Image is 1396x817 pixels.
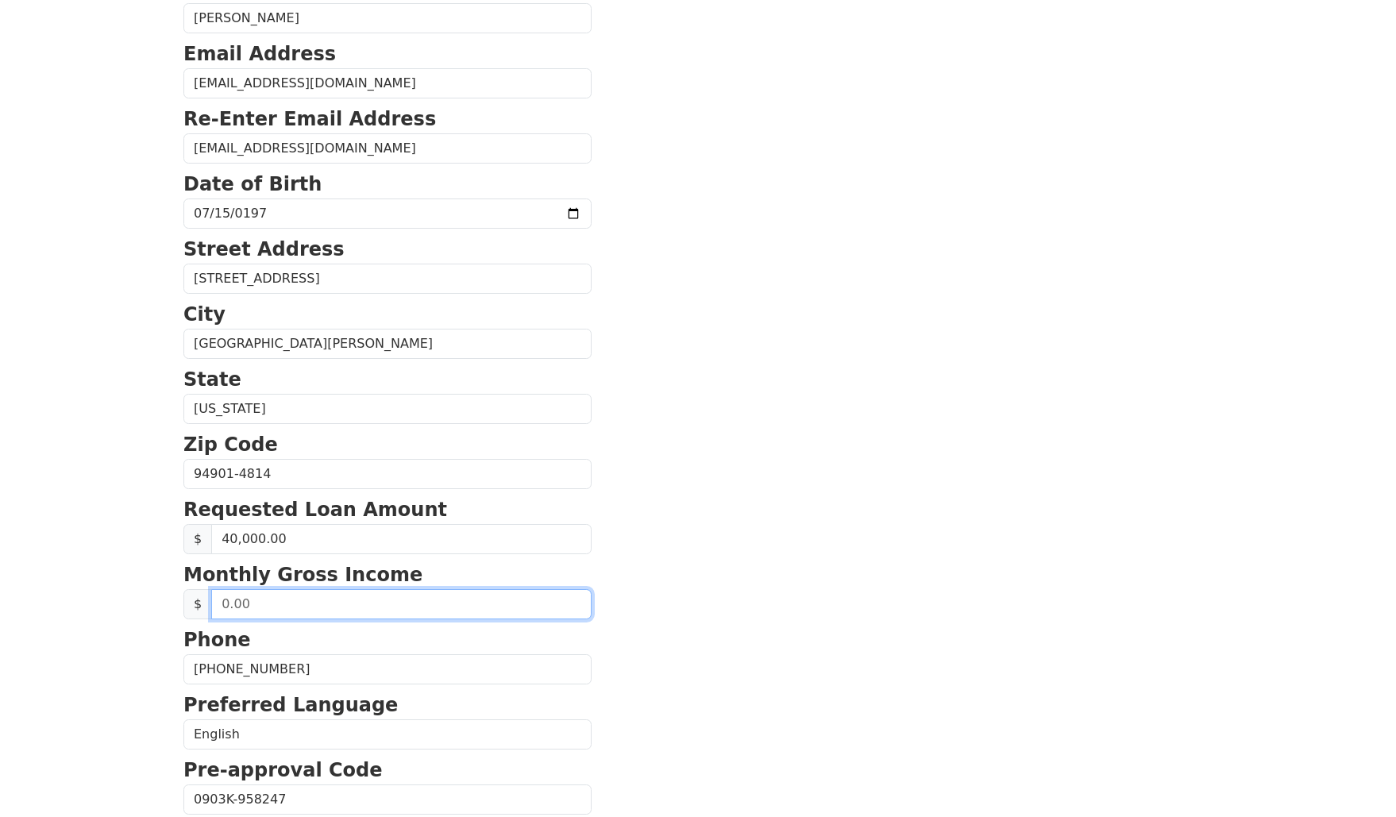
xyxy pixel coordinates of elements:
span: $ [183,524,212,554]
strong: Requested Loan Amount [183,499,447,521]
strong: Phone [183,629,251,651]
input: Last Name [183,3,592,33]
input: Email Address [183,68,592,98]
input: Requested Loan Amount [211,524,592,554]
strong: Re-Enter Email Address [183,108,436,130]
p: Monthly Gross Income [183,561,592,589]
input: 0.00 [211,589,592,619]
strong: Zip Code [183,434,278,456]
input: City [183,329,592,359]
span: $ [183,589,212,619]
strong: Street Address [183,238,345,260]
strong: State [183,368,241,391]
input: Street Address [183,264,592,294]
input: Pre-approval Code [183,784,592,815]
strong: City [183,303,226,326]
strong: Date of Birth [183,173,322,195]
strong: Email Address [183,43,336,65]
input: Zip Code [183,459,592,489]
input: Phone [183,654,592,684]
strong: Pre-approval Code [183,759,383,781]
strong: Preferred Language [183,694,398,716]
input: Re-Enter Email Address [183,133,592,164]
